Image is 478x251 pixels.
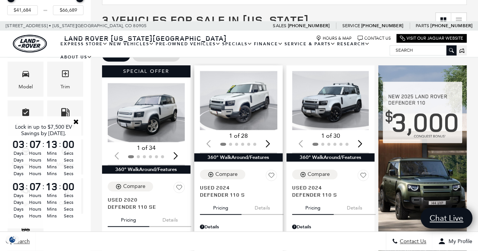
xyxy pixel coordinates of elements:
span: : [59,139,61,150]
button: Compare Vehicle [292,169,337,179]
div: Compare [123,183,145,190]
span: Days [11,206,26,213]
span: Chat Live [426,213,467,223]
span: Defender 110 S [200,191,271,198]
button: pricing tab [200,198,241,215]
a: Chat Live [421,208,472,228]
span: Secs [61,150,76,157]
a: land-rover [13,35,47,52]
span: Mins [45,192,59,199]
span: : [42,181,45,192]
a: EXPRESS STORE [60,37,108,51]
span: Hours [28,206,42,213]
div: 1 of 34 [108,144,185,152]
a: [STREET_ADDRESS] • [US_STATE][GEOGRAPHIC_DATA], CO 80905 [6,23,147,28]
span: Used 2024 [292,184,364,191]
span: Secs [61,206,76,213]
a: Land Rover [US_STATE][GEOGRAPHIC_DATA] [60,34,231,43]
span: : [26,181,28,192]
span: Hours [28,150,42,157]
button: Open user profile menu [432,232,478,251]
span: Hours [28,199,42,206]
button: Save Vehicle [266,169,277,184]
div: Next slide [171,148,181,164]
span: CO [125,21,132,31]
span: Secs [61,157,76,163]
div: 360° WalkAround/Features [102,165,190,174]
div: Pricing Details - Defender 110 S [292,223,369,230]
span: Defender 110 SE [108,203,179,210]
span: Hours [28,192,42,199]
input: Search [390,46,456,55]
span: Contact Us [398,239,426,245]
img: 2024 Land Rover Defender 110 S 1 [200,71,278,130]
button: details tab [334,198,376,215]
span: Land Rover [US_STATE][GEOGRAPHIC_DATA] [64,34,227,43]
span: : [42,139,45,150]
div: Special Offer [102,65,190,77]
span: Hours [28,163,42,170]
span: : [59,181,61,192]
div: 1 of 28 [200,132,277,140]
a: Used 2020Defender 110 SE [108,196,185,210]
div: Model [19,83,33,91]
div: Compare [215,171,238,178]
span: [STREET_ADDRESS] • [6,21,51,31]
span: Mins [45,163,59,170]
div: Trim [60,83,70,91]
span: 03 [11,181,26,192]
span: 03 [11,139,26,149]
div: Next slide [355,136,365,152]
a: [PHONE_NUMBER] [430,23,472,29]
div: 1 / 2 [200,71,278,130]
span: Mins [45,199,59,206]
span: Model [21,67,30,83]
span: Parts [416,23,429,28]
span: Mins [45,213,59,219]
div: TrimTrim [47,62,83,97]
span: Secs [61,192,76,199]
span: Days [11,163,26,170]
span: [US_STATE][GEOGRAPHIC_DATA], [53,21,124,31]
a: Specials [221,37,253,51]
span: 80905 [133,21,147,31]
span: Days [11,199,26,206]
button: Compare Vehicle [108,182,153,191]
nav: Main Navigation [60,37,390,64]
span: Bodystyle [21,223,30,239]
a: Research [336,37,371,51]
button: pricing tab [292,198,334,215]
span: Fueltype [61,106,70,122]
span: Lock in up to $7,500 EV Savings by [DATE]. [15,124,72,137]
span: Mins [45,170,59,177]
a: Service & Parts [284,37,336,51]
span: 13 [45,139,59,149]
a: Contact Us [357,35,391,41]
a: Visit Our Jaguar Website [400,35,463,41]
button: Compare Vehicle [200,169,245,179]
a: About Us [60,51,93,64]
a: [PHONE_NUMBER] [361,23,403,29]
span: Used 2024 [200,184,271,191]
span: Mins [45,157,59,163]
span: Secs [61,163,76,170]
img: 2024 Land Rover Defender 110 S 1 [292,71,371,130]
img: Land Rover [13,35,47,52]
a: Pre-Owned Vehicles [155,37,221,51]
span: Defender 110 S [292,191,364,198]
span: 00 [61,139,76,149]
div: FeaturesFeatures [8,100,43,136]
span: Features [21,106,30,122]
button: pricing tab [108,210,149,227]
span: Days [11,170,26,177]
a: Finance [253,37,284,51]
a: Used 2024Defender 110 S [200,184,277,198]
span: Mins [45,206,59,213]
div: Next slide [263,136,273,152]
span: Hours [28,157,42,163]
span: Secs [61,213,76,219]
div: Pricing Details - Defender 110 S [200,223,277,230]
span: 13 [45,181,59,192]
button: details tab [241,198,283,215]
span: Trim [61,67,70,83]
